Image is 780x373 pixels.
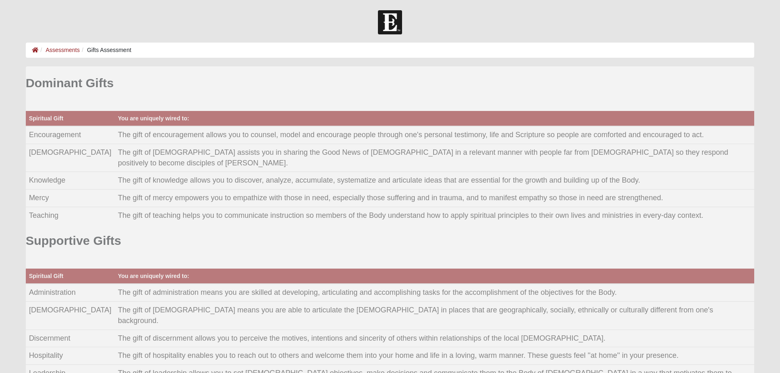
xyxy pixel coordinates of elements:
td: Mercy [26,189,115,207]
td: The gift of knowledge allows you to discover, analyze, accumulate, systematize and articulate ide... [115,172,754,190]
td: The gift of mercy empowers you to empathize with those in need, especially those suffering and in... [115,189,754,207]
td: Teaching [26,207,115,224]
td: The gift of [DEMOGRAPHIC_DATA] means you are able to articulate the [DEMOGRAPHIC_DATA] in places ... [115,302,754,330]
h2: Dominant Gifts [26,76,755,90]
td: [DEMOGRAPHIC_DATA] [26,144,115,172]
td: Hospitality [26,347,115,365]
td: Administration [26,284,115,301]
td: [DEMOGRAPHIC_DATA] [26,302,115,330]
th: You are uniquely wired to: [115,269,754,284]
h2: Supportive Gifts [26,233,755,248]
td: Encouragement [26,126,115,144]
td: The gift of encouragement allows you to counsel, model and encourage people through one's persona... [115,126,754,144]
a: Assessments [45,47,79,53]
td: The gift of [DEMOGRAPHIC_DATA] assists you in sharing the Good News of [DEMOGRAPHIC_DATA] in a re... [115,144,754,172]
th: Spiritual Gift [26,111,115,126]
th: Spiritual Gift [26,269,115,284]
img: Church of Eleven22 Logo [378,10,402,34]
li: Gifts Assessment [80,46,131,54]
td: The gift of teaching helps you to communicate instruction so members of the Body understand how t... [115,207,754,224]
td: The gift of administration means you are skilled at developing, articulating and accomplishing ta... [115,284,754,301]
td: Discernment [26,330,115,347]
td: The gift of discernment allows you to perceive the motives, intentions and sincerity of others wi... [115,330,754,347]
td: The gift of hospitality enables you to reach out to others and welcome them into your home and li... [115,347,754,365]
td: Knowledge [26,172,115,190]
th: You are uniquely wired to: [115,111,754,126]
